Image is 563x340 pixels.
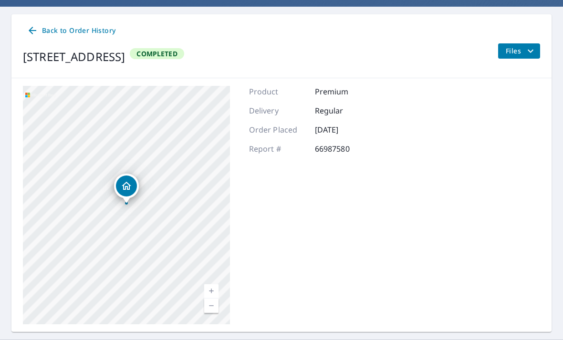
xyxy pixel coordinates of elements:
span: Back to Order History [27,25,115,37]
p: 66987580 [315,143,372,155]
p: Premium [315,86,372,97]
p: Product [249,86,306,97]
p: Delivery [249,105,306,116]
div: [STREET_ADDRESS] [23,48,125,65]
p: Report # [249,143,306,155]
span: Files [506,45,536,57]
a: Current Level 17, Zoom In [204,284,219,299]
a: Back to Order History [23,22,119,40]
a: Current Level 17, Zoom Out [204,299,219,313]
div: Dropped pin, building 1, Residential property, 223 W Vista Lexington, KY 40503 [114,174,139,203]
p: Order Placed [249,124,306,135]
p: Regular [315,105,372,116]
button: filesDropdownBtn-66987580 [498,43,540,59]
span: Completed [131,49,183,58]
p: [DATE] [315,124,372,135]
